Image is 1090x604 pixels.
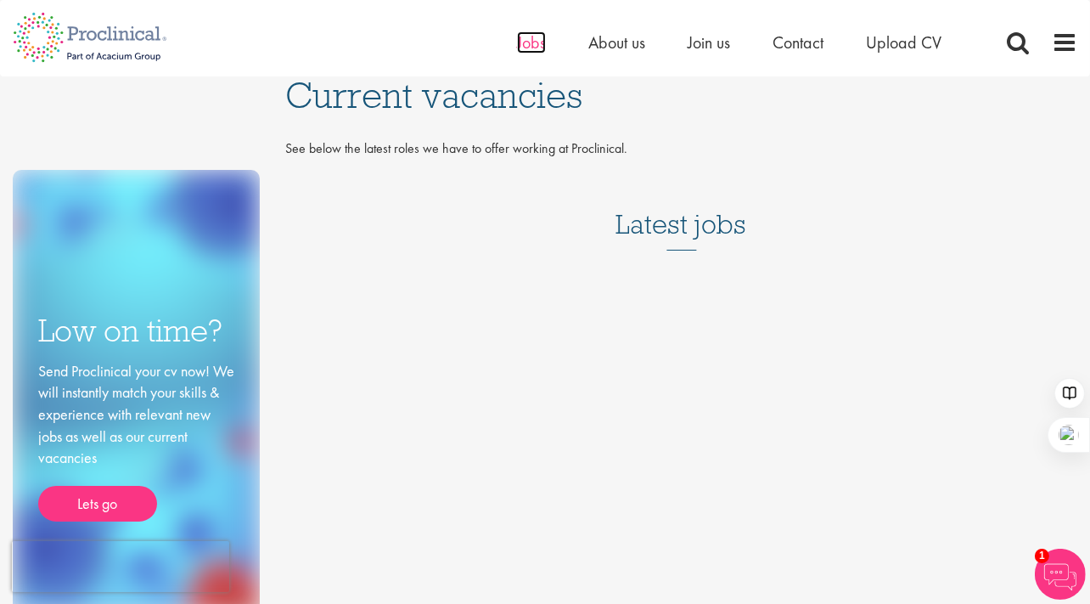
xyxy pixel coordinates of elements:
[688,31,730,54] a: Join us
[1035,549,1086,600] img: Chatbot
[616,167,747,251] h3: Latest jobs
[1035,549,1049,563] span: 1
[588,31,645,54] a: About us
[38,360,234,522] div: Send Proclinical your cv now! We will instantly match your skills & experience with relevant new ...
[12,541,229,592] iframe: reCAPTCHA
[38,486,157,522] a: Lets go
[517,31,546,54] a: Jobs
[866,31,941,54] a: Upload CV
[773,31,823,54] a: Contact
[285,139,1077,159] p: See below the latest roles we have to offer working at Proclinical.
[38,314,234,347] h3: Low on time?
[285,72,582,118] span: Current vacancies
